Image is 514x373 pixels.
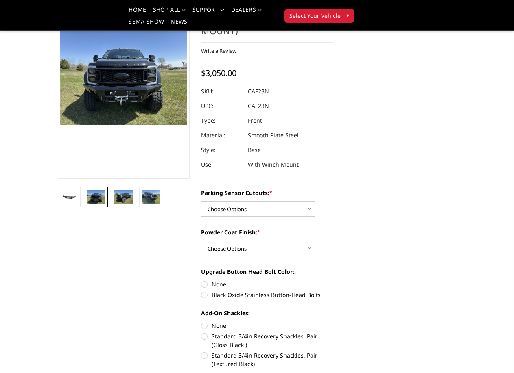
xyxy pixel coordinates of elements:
dt: SKU: [201,84,242,99]
dt: Material: [201,128,242,143]
img: 2023-2025 Ford F450-550 - DBL Designs Custom Product - A2 Series - Base Front Bumper (winch mount) [114,190,133,204]
dt: Type: [201,113,242,128]
dt: Style: [201,143,242,157]
img: 2023-2025 Ford F450-550 - DBL Designs Custom Product - A2 Series - Base Front Bumper (winch mount) [87,190,105,204]
dt: Use: [201,157,242,172]
dd: Front [248,113,262,128]
a: Home [129,7,146,19]
label: Add-On Shackles: [201,309,333,317]
label: Parking Sensor Cutouts: [201,189,333,197]
label: Powder Coat Finish: [201,228,333,236]
dt: UPC: [201,99,242,113]
dd: CAF23N [248,99,269,113]
dd: With Winch Mount [248,157,299,172]
dd: CAF23N [248,84,269,99]
img: 2023-2025 Ford F450-550 - DBL Designs Custom Product - A2 Series - Base Front Bumper (winch mount) [60,193,79,202]
label: Upgrade Button Head Bolt Color:: [201,267,333,276]
button: Select Your Vehicle [284,9,354,23]
a: shop all [153,7,186,19]
span: $3,050.00 [201,67,236,78]
dd: Base [248,143,261,157]
label: Standard 3/4in Recovery Shackles, Pair (Gloss Black ) [201,332,333,349]
img: 2023-2025 Ford F450-550 - DBL Designs Custom Product - A2 Series - Base Front Bumper (winch mount) [142,190,160,204]
span: Select Your Vehicle [289,11,341,20]
label: None [201,280,333,288]
a: Write a Review [201,47,236,54]
a: News [171,19,187,30]
label: Standard 3/4in Recovery Shackles, Pair (Textured Black) [201,351,333,368]
a: SEMA Show [129,19,164,30]
span: ▾ [346,11,349,20]
a: Support [192,7,225,19]
label: Black Oxide Stainless Button-Head Bolts [201,291,333,299]
dd: Smooth Plate Steel [248,128,299,143]
label: None [201,321,333,330]
a: Dealers [231,7,262,19]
